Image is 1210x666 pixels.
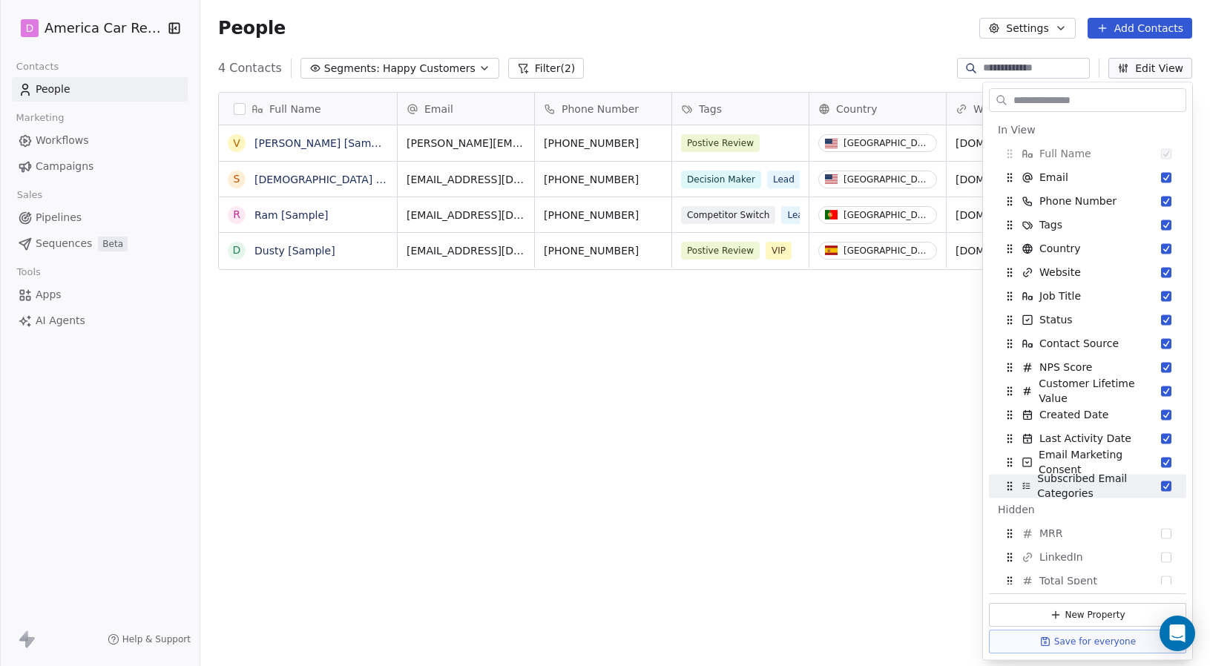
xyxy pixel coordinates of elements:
a: AI Agents [12,309,188,333]
div: R [233,207,240,222]
span: People [36,82,70,97]
span: Customer Lifetime Value [1039,376,1161,406]
div: Last Activity Date [989,426,1186,450]
div: NPS Score [989,355,1186,379]
span: Apps [36,287,62,303]
div: Subscribed Email Categories [989,474,1186,498]
div: In View [998,122,1177,137]
span: Competitor Switch [681,206,775,224]
span: [EMAIL_ADDRESS][DOMAIN_NAME] [407,172,525,187]
span: Tags [1039,217,1062,232]
span: Status [1039,312,1073,327]
span: LinkedIn [1039,550,1083,564]
div: Full Name [989,142,1186,165]
span: Happy Customers [383,61,476,76]
button: Settings [979,18,1075,39]
div: Website [989,260,1186,284]
button: DAmerica Car Rental [18,16,158,41]
div: Tags [989,213,1186,237]
span: Tags [699,102,722,116]
span: Sales [10,184,49,206]
span: [PERSON_NAME][EMAIL_ADDRESS][DOMAIN_NAME] [407,136,525,151]
div: grid [219,125,398,644]
span: Decision Maker [681,171,761,188]
span: Lead [767,171,800,188]
span: People [218,17,286,39]
a: [DOMAIN_NAME] [956,209,1042,221]
span: Workflows [36,133,89,148]
span: [EMAIL_ADDRESS][DOMAIN_NAME] [407,243,525,258]
div: Email [989,165,1186,189]
a: Pipelines [12,205,188,230]
span: Beta [98,237,128,251]
div: Customer Lifetime Value [989,379,1186,403]
div: S [234,171,240,187]
span: Total Spent [1039,573,1097,588]
span: Last Activity Date [1039,431,1131,446]
span: Segments: [324,61,380,76]
div: Phone Number [535,93,671,125]
span: Postive Review [681,134,760,152]
a: Workflows [12,128,188,153]
a: [PERSON_NAME] [Sample] [254,137,391,149]
span: Website [1039,265,1081,280]
a: People [12,77,188,102]
span: 4 Contacts [218,59,282,77]
span: Email Marketing Consent [1039,447,1161,477]
div: Open Intercom Messenger [1160,616,1195,651]
span: NPS Score [1039,360,1092,375]
div: D [233,243,241,258]
div: LinkedIn [989,545,1186,569]
div: Tags [672,93,809,125]
span: Full Name [269,102,321,116]
div: Email [398,93,534,125]
a: Apps [12,283,188,307]
a: Ram [Sample] [254,209,329,221]
div: [GEOGRAPHIC_DATA] [844,174,930,185]
span: Subscribed Email Categories [1037,471,1161,501]
span: Sequences [36,236,92,251]
span: Contacts [10,56,65,78]
a: Dusty [Sample] [254,245,335,257]
button: Edit View [1108,58,1192,79]
span: [PHONE_NUMBER] [544,208,662,222]
span: Created Date [1039,407,1108,422]
span: Lead [781,206,815,224]
span: Tools [10,261,47,283]
span: Phone Number [1039,194,1117,208]
div: Country [809,93,946,125]
a: [DOMAIN_NAME] [956,174,1042,185]
div: Status [989,308,1186,332]
div: Phone Number [989,189,1186,213]
span: VIP [766,242,792,260]
a: [DOMAIN_NAME] [956,245,1042,257]
span: Job Title [1039,289,1081,303]
div: [GEOGRAPHIC_DATA] [844,210,930,220]
div: Contact Source [989,332,1186,355]
span: MRR [1039,526,1063,541]
span: Full Name [1039,146,1091,161]
div: Hidden [998,502,1177,517]
span: Phone Number [562,102,639,116]
span: Country [1039,241,1081,256]
a: [DEMOGRAPHIC_DATA] [Sample] [254,174,423,185]
div: Country [989,237,1186,260]
span: [PHONE_NUMBER] [544,243,662,258]
span: Contact Source [1039,336,1119,351]
a: SequencesBeta [12,231,188,256]
button: Add Contacts [1088,18,1192,39]
span: [EMAIL_ADDRESS][DOMAIN_NAME] [407,208,525,222]
span: Website [973,102,1015,116]
span: [PHONE_NUMBER] [544,136,662,151]
div: Website [947,93,1083,125]
span: AI Agents [36,313,85,329]
button: Save for everyone [989,630,1186,653]
span: Help & Support [122,633,191,645]
div: [GEOGRAPHIC_DATA] [844,245,930,256]
span: Email [424,102,453,116]
span: Campaigns [36,159,93,174]
a: Help & Support [108,633,191,645]
div: [GEOGRAPHIC_DATA] [844,138,930,148]
a: [DOMAIN_NAME] [956,137,1042,149]
span: Postive Review [681,242,760,260]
